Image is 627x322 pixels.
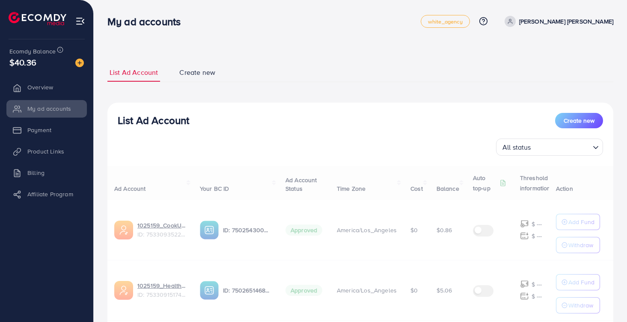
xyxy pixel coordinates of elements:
span: white_agency [428,19,463,24]
div: Search for option [496,139,603,156]
img: menu [75,16,85,26]
span: List Ad Account [110,68,158,77]
span: All status [501,141,533,154]
a: white_agency [421,15,470,28]
h3: My ad accounts [107,15,187,28]
h3: List Ad Account [118,114,189,127]
span: $40.36 [9,56,36,68]
button: Create new [555,113,603,128]
img: image [75,59,84,67]
input: Search for option [534,139,589,154]
span: Create new [564,116,594,125]
p: [PERSON_NAME] [PERSON_NAME] [519,16,613,27]
a: [PERSON_NAME] [PERSON_NAME] [501,16,613,27]
span: Create new [179,68,215,77]
img: logo [9,12,66,25]
span: Ecomdy Balance [9,47,56,56]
